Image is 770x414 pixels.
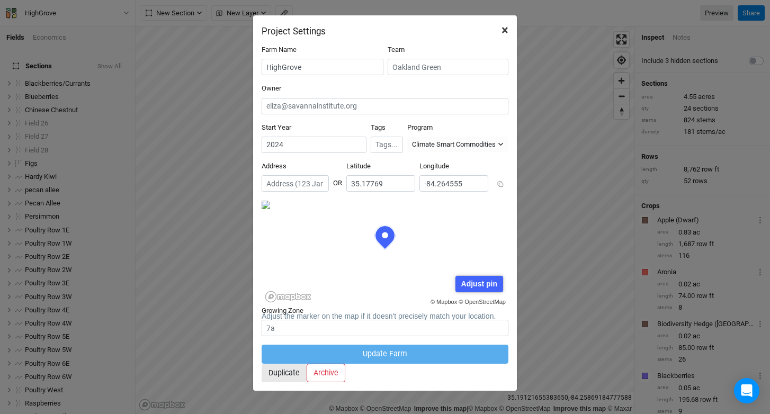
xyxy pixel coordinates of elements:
label: Program [407,123,433,132]
a: © Mapbox [431,299,457,305]
label: Farm Name [262,45,297,55]
input: eliza@savannainstitute.org [262,98,508,114]
input: Project/Farm Name [262,59,383,75]
input: Address (123 James St...) [262,175,329,192]
input: Latitude [346,175,415,192]
a: Mapbox logo [265,291,311,303]
a: © OpenStreetMap [459,299,506,305]
label: Longitude [419,161,449,171]
input: Oakland Green [388,59,508,75]
div: Climate Smart Commodities [412,139,496,150]
div: OR [333,170,342,188]
label: Address [262,161,286,171]
label: Team [388,45,405,55]
div: Open Intercom Messenger [734,378,759,403]
button: Duplicate [262,364,307,382]
h2: Project Settings [262,26,326,37]
label: Start Year [262,123,291,132]
button: Copy [493,176,508,192]
label: Tags [371,123,386,132]
label: Owner [262,84,281,93]
label: Latitude [346,161,371,171]
input: Start Year [262,137,366,153]
button: Update Farm [262,345,508,363]
input: 7a [262,320,508,336]
input: Longitude [419,175,488,192]
button: Climate Smart Commodities [407,137,508,152]
input: Tags... [375,139,398,150]
label: Growing Zone [262,306,303,316]
div: Adjust pin [455,276,503,292]
span: × [502,23,508,38]
button: Archive [307,364,345,382]
button: Close [493,15,517,45]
